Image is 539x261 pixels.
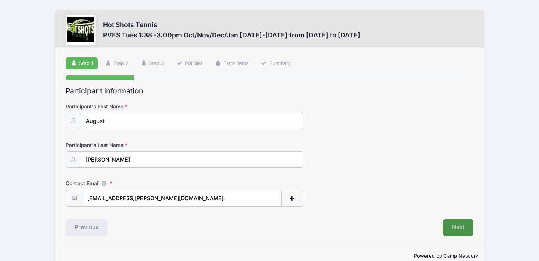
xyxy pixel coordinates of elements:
label: Contact Email [66,180,202,187]
a: Step 3 [136,57,169,70]
input: email@email.com [82,190,282,206]
input: Participant's Last Name [81,151,303,168]
p: Powered by Camp Network [61,252,478,260]
label: Participant's First Name [66,103,202,110]
label: Participant's Last Name [66,141,202,149]
h3: PVES Tues 1:38 -3:00pm Oct/Nov/Dec/Jan [DATE]-[DATE] from [DATE] to [DATE] [103,31,360,39]
input: Participant's First Name [81,113,303,129]
button: Next [443,219,473,236]
a: Extra Items [210,57,254,70]
a: Policies [172,57,208,70]
h3: Hot Shots Tennis [103,21,360,28]
h2: Participant Information [66,87,473,95]
a: Summary [256,57,296,70]
a: Step 2 [100,57,133,70]
a: Step 1 [66,57,98,70]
